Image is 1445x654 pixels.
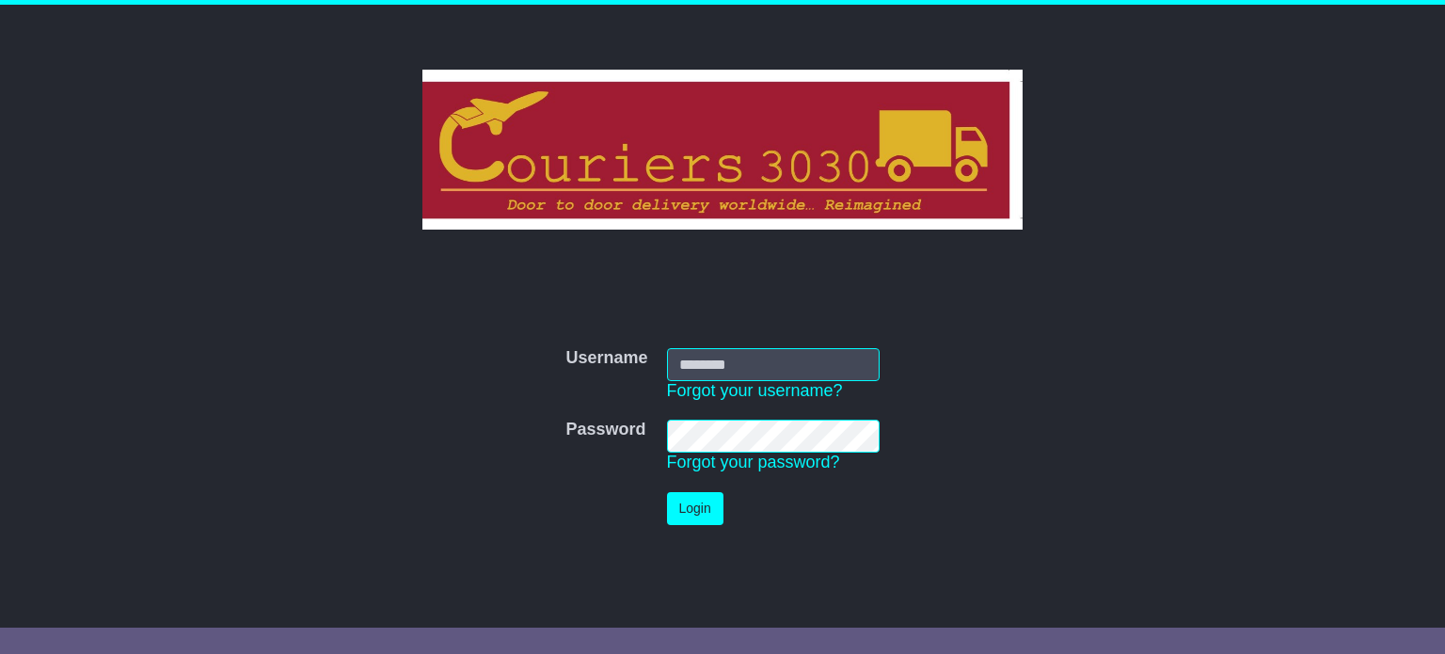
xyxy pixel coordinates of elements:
[667,453,840,471] a: Forgot your password?
[667,492,723,525] button: Login
[565,348,647,369] label: Username
[422,70,1024,230] img: Couriers 3030
[565,420,645,440] label: Password
[667,381,843,400] a: Forgot your username?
